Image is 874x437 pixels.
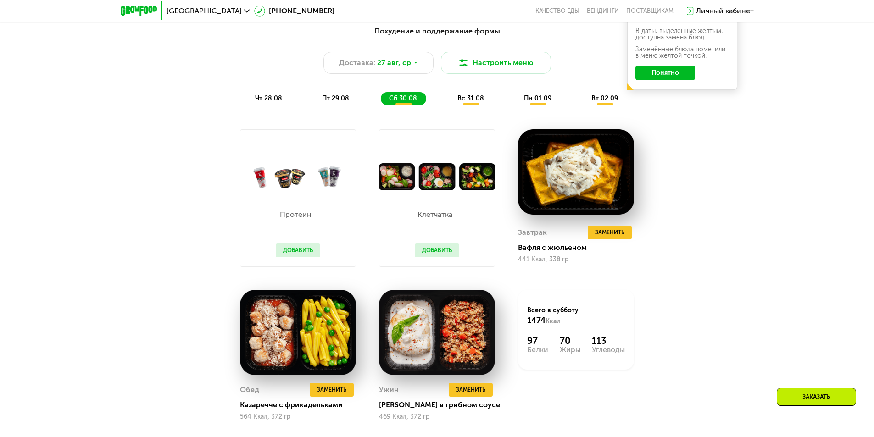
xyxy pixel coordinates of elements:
[415,243,459,257] button: Добавить
[415,211,455,218] p: Клетчатка
[167,7,242,15] span: [GEOGRAPHIC_DATA]
[696,6,754,17] div: Личный кабинет
[591,94,618,102] span: вт 02.09
[441,52,551,74] button: Настроить меню
[518,243,641,252] div: Вафля с жюльеном
[592,335,625,346] div: 113
[449,383,493,397] button: Заменить
[635,28,729,41] div: В даты, выделенные желтым, доступна замена блюд.
[276,211,316,218] p: Протеин
[524,94,551,102] span: пн 01.09
[592,346,625,354] div: Углеводы
[457,94,484,102] span: вс 31.08
[379,383,399,397] div: Ужин
[777,388,856,406] div: Заказать
[527,306,625,326] div: Всего в субботу
[389,94,417,102] span: сб 30.08
[322,94,349,102] span: пт 29.08
[339,57,375,68] span: Доставка:
[635,46,729,59] div: Заменённые блюда пометили в меню жёлтой точкой.
[310,383,354,397] button: Заменить
[317,385,346,394] span: Заменить
[635,16,729,22] div: Ваше меню на эту неделю
[587,7,619,15] a: Вендинги
[254,6,334,17] a: [PHONE_NUMBER]
[166,26,709,37] div: Похудение и поддержание формы
[379,400,502,409] div: [PERSON_NAME] в грибном соусе
[276,243,320,257] button: Добавить
[240,383,259,397] div: Обед
[379,413,495,420] div: 469 Ккал, 372 гр
[518,226,547,239] div: Завтрак
[377,57,411,68] span: 27 авг, ср
[240,413,356,420] div: 564 Ккал, 372 гр
[535,7,579,15] a: Качество еды
[255,94,282,102] span: чт 28.08
[546,317,561,325] span: Ккал
[518,256,634,263] div: 441 Ккал, 338 гр
[635,66,695,80] button: Понятно
[240,400,363,409] div: Казаречче с фрикадельками
[527,335,548,346] div: 97
[626,7,674,15] div: поставщикам
[456,385,485,394] span: Заменить
[595,228,624,237] span: Заменить
[560,346,580,354] div: Жиры
[527,315,546,326] span: 1474
[588,226,632,239] button: Заменить
[560,335,580,346] div: 70
[527,346,548,354] div: Белки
